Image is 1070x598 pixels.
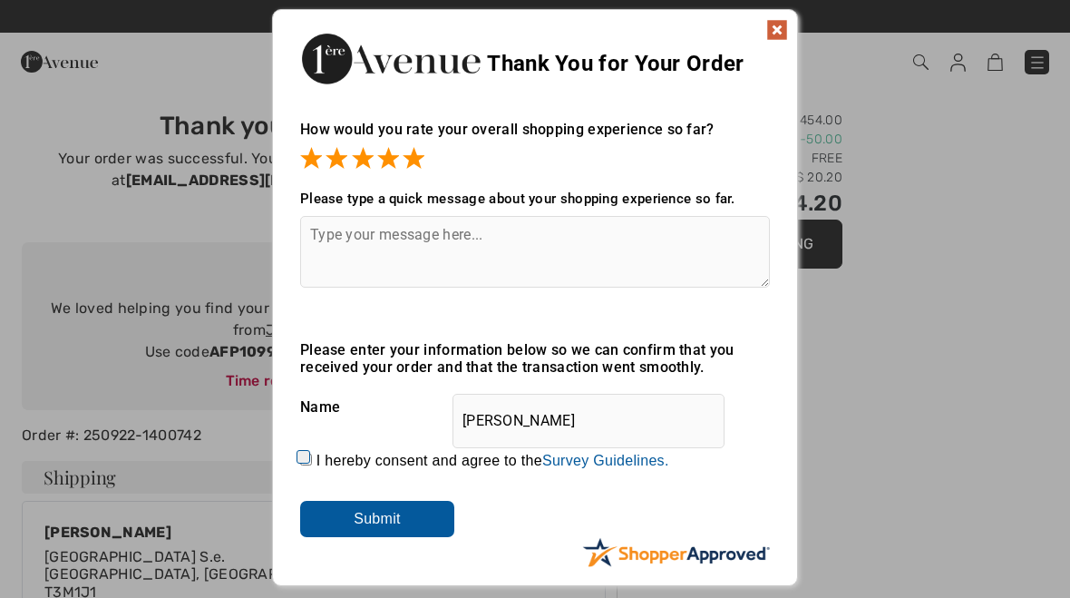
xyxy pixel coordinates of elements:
[300,501,454,537] input: Submit
[300,341,770,376] div: Please enter your information below so we can confirm that you received your order and that the t...
[300,103,770,172] div: How would you rate your overall shopping experience so far?
[300,385,770,430] div: Name
[300,191,770,207] div: Please type a quick message about your shopping experience so far.
[766,19,788,41] img: x
[487,51,744,76] span: Thank You for Your Order
[300,28,481,89] img: Thank You for Your Order
[542,453,669,468] a: Survey Guidelines.
[316,453,669,469] label: I hereby consent and agree to the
